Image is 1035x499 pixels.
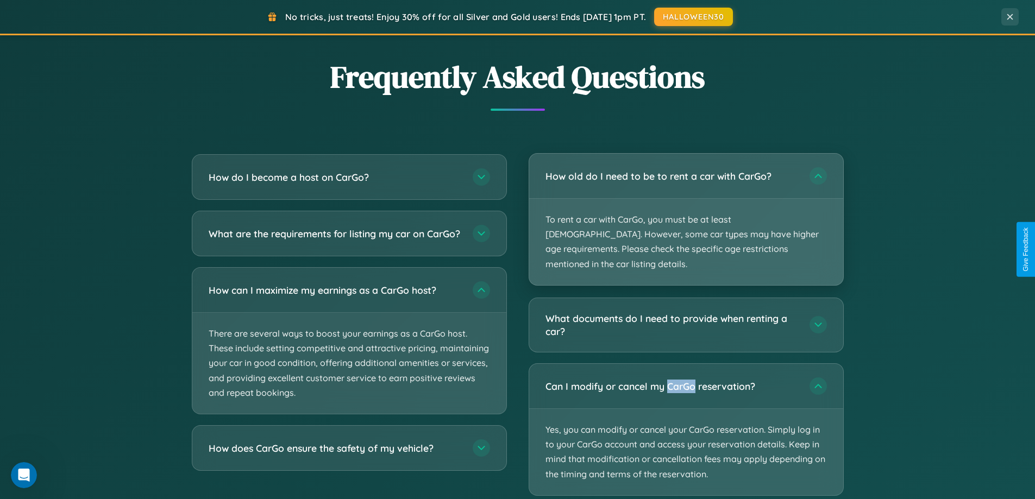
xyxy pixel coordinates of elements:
[529,409,843,495] p: Yes, you can modify or cancel your CarGo reservation. Simply log in to your CarGo account and acc...
[192,313,506,414] p: There are several ways to boost your earnings as a CarGo host. These include setting competitive ...
[545,312,799,338] h3: What documents do I need to provide when renting a car?
[209,227,462,241] h3: What are the requirements for listing my car on CarGo?
[209,170,462,184] h3: How do I become a host on CarGo?
[545,380,799,393] h3: Can I modify or cancel my CarGo reservation?
[1022,228,1030,271] div: Give Feedback
[654,8,733,26] button: HALLOWEEN30
[11,462,37,488] iframe: Intercom live chat
[285,11,646,22] span: No tricks, just treats! Enjoy 30% off for all Silver and Gold users! Ends [DATE] 1pm PT.
[209,283,462,297] h3: How can I maximize my earnings as a CarGo host?
[209,441,462,455] h3: How does CarGo ensure the safety of my vehicle?
[529,199,843,285] p: To rent a car with CarGo, you must be at least [DEMOGRAPHIC_DATA]. However, some car types may ha...
[192,56,844,98] h2: Frequently Asked Questions
[545,169,799,183] h3: How old do I need to be to rent a car with CarGo?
